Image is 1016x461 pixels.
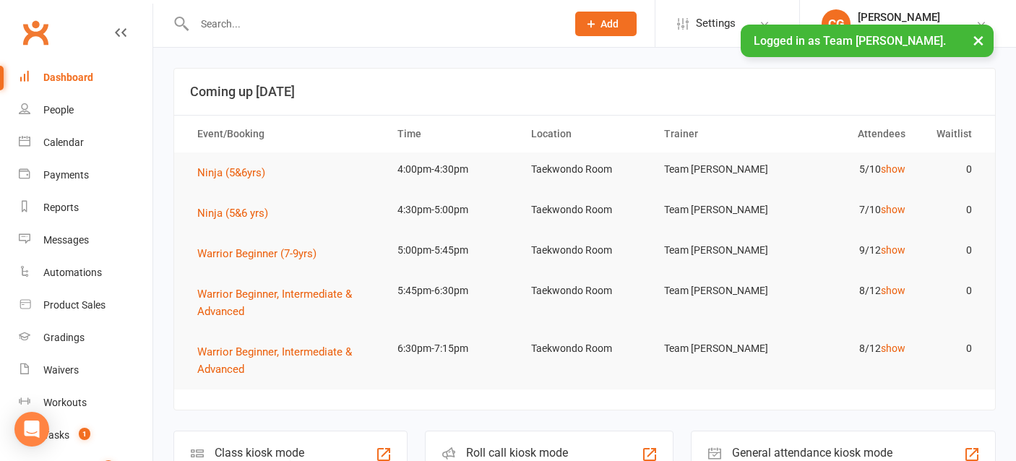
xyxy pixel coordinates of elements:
[19,61,152,94] a: Dashboard
[19,387,152,419] a: Workouts
[881,204,905,215] a: show
[197,343,371,378] button: Warrior Beginner, Intermediate & Advanced
[43,202,79,213] div: Reports
[197,247,317,260] span: Warrior Beginner (7-9yrs)
[965,25,991,56] button: ×
[43,429,69,441] div: Tasks
[197,245,327,262] button: Warrior Beginner (7-9yrs)
[43,234,89,246] div: Messages
[881,342,905,354] a: show
[384,332,518,366] td: 6:30pm-7:15pm
[651,193,785,227] td: Team [PERSON_NAME]
[43,169,89,181] div: Payments
[43,72,93,83] div: Dashboard
[19,354,152,387] a: Waivers
[197,285,371,320] button: Warrior Beginner, Intermediate & Advanced
[518,152,652,186] td: Taekwondo Room
[19,257,152,289] a: Automations
[384,274,518,308] td: 5:45pm-6:30pm
[190,85,979,99] h3: Coming up [DATE]
[43,137,84,148] div: Calendar
[19,419,152,452] a: Tasks 1
[696,7,736,40] span: Settings
[43,397,87,408] div: Workouts
[43,332,85,343] div: Gradings
[518,332,652,366] td: Taekwondo Room
[822,9,851,38] div: CG
[881,285,905,296] a: show
[184,116,384,152] th: Event/Booking
[651,332,785,366] td: Team [PERSON_NAME]
[918,274,985,308] td: 0
[19,224,152,257] a: Messages
[518,193,652,227] td: Taekwondo Room
[785,233,918,267] td: 9/12
[918,152,985,186] td: 0
[384,152,518,186] td: 4:00pm-4:30pm
[732,446,892,460] div: General attendance kiosk mode
[79,428,90,440] span: 1
[197,288,352,318] span: Warrior Beginner, Intermediate & Advanced
[197,345,352,376] span: Warrior Beginner, Intermediate & Advanced
[785,152,918,186] td: 5/10
[466,446,571,460] div: Roll call kiosk mode
[785,332,918,366] td: 8/12
[43,299,106,311] div: Product Sales
[384,116,518,152] th: Time
[19,94,152,126] a: People
[190,14,556,34] input: Search...
[197,166,265,179] span: Ninja (5&6yrs)
[17,14,53,51] a: Clubworx
[785,193,918,227] td: 7/10
[518,116,652,152] th: Location
[384,233,518,267] td: 5:00pm-5:45pm
[19,126,152,159] a: Calendar
[858,24,962,37] div: Team [PERSON_NAME]
[43,267,102,278] div: Automations
[197,207,268,220] span: Ninja (5&6 yrs)
[754,34,946,48] span: Logged in as Team [PERSON_NAME].
[19,191,152,224] a: Reports
[651,116,785,152] th: Trainer
[19,322,152,354] a: Gradings
[43,104,74,116] div: People
[518,233,652,267] td: Taekwondo Room
[651,274,785,308] td: Team [PERSON_NAME]
[785,274,918,308] td: 8/12
[518,274,652,308] td: Taekwondo Room
[600,18,619,30] span: Add
[575,12,637,36] button: Add
[918,233,985,267] td: 0
[651,233,785,267] td: Team [PERSON_NAME]
[215,446,304,460] div: Class kiosk mode
[918,116,985,152] th: Waitlist
[785,116,918,152] th: Attendees
[197,204,278,222] button: Ninja (5&6 yrs)
[19,159,152,191] a: Payments
[651,152,785,186] td: Team [PERSON_NAME]
[918,332,985,366] td: 0
[197,164,275,181] button: Ninja (5&6yrs)
[881,163,905,175] a: show
[19,289,152,322] a: Product Sales
[858,11,962,24] div: [PERSON_NAME]
[43,364,79,376] div: Waivers
[14,412,49,447] div: Open Intercom Messenger
[384,193,518,227] td: 4:30pm-5:00pm
[918,193,985,227] td: 0
[881,244,905,256] a: show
